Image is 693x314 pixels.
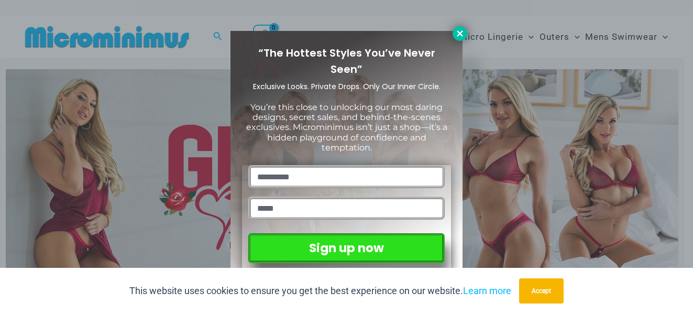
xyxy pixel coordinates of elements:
[129,283,511,299] p: This website uses cookies to ensure you get the best experience on our website.
[246,102,447,153] span: You’re this close to unlocking our most daring designs, secret sales, and behind-the-scenes exclu...
[453,26,467,41] button: Close
[519,278,564,304] button: Accept
[258,46,435,77] span: “The Hottest Styles You’ve Never Seen”
[463,285,511,296] a: Learn more
[248,233,445,263] button: Sign up now
[253,81,441,92] span: Exclusive Looks. Private Drops. Only Our Inner Circle.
